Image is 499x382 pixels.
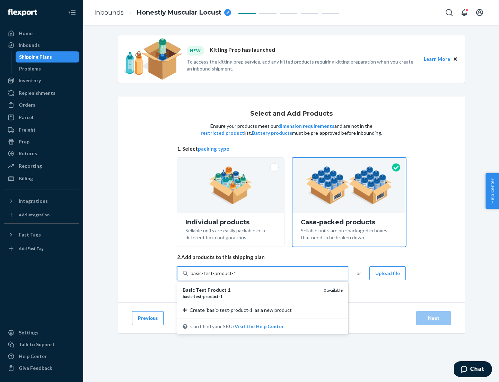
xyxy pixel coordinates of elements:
div: Integrations [19,198,48,205]
div: Sellable units are pre-packaged in boxes that need to be broken down. [301,226,397,241]
div: Fast Tags [19,231,41,238]
button: Next [416,311,451,325]
img: Flexport logo [8,9,37,16]
div: Replenishments [19,90,55,97]
button: Help Center [485,173,499,209]
div: Home [19,30,33,37]
em: Test [196,287,207,293]
img: individual-pack.facf35554cb0f1810c75b2bd6df2d64e.png [209,166,252,205]
div: - - - [183,293,318,299]
button: Open Search Box [442,6,456,19]
div: Problems [19,65,41,72]
button: dimension requirements [278,123,334,130]
p: Kitting Prep has launched [210,46,275,55]
button: Talk to Support [4,339,79,350]
iframe: Opens a widget where you can chat to one of our agents [454,361,492,379]
div: Give Feedback [19,365,52,372]
div: Sellable units are easily packable into different box configurations. [185,226,276,241]
p: Ensure your products meet our and are not in the list. must be pre-approved before inbounding. [200,123,383,136]
div: Prep [19,138,29,145]
button: Upload file [369,266,406,280]
button: Integrations [4,196,79,207]
div: Help Center [19,353,47,360]
a: Home [4,28,79,39]
button: Basic Test Product 1basic-test-product-10 availableCreate ‘basic-test-product-1’ as a new product... [235,323,284,330]
div: Inbounds [19,42,40,49]
button: Open notifications [457,6,471,19]
button: Battery products [252,130,292,136]
button: restricted product [201,130,244,136]
div: Add Integration [19,212,50,218]
img: case-pack.59cecea509d18c883b923b81aeac6d0b.png [306,166,392,205]
button: Close [452,55,459,63]
a: Inventory [4,75,79,86]
a: Help Center [4,351,79,362]
span: 0 available [324,288,343,293]
div: NEW [187,46,204,55]
a: Problems [16,63,79,74]
em: 1 [220,294,222,299]
div: Case-packed products [301,219,397,226]
em: basic [183,294,192,299]
a: Prep [4,136,79,147]
div: Inventory [19,77,41,84]
div: Reporting [19,163,42,169]
a: Add Fast Tag [4,243,79,254]
span: 1. Select [177,145,406,152]
a: Parcel [4,112,79,123]
a: Shipping Plans [16,51,79,63]
span: Can't find your SKU? [190,323,284,330]
button: packing type [198,145,229,152]
p: To access the kitting prep service, add any kitted products requiring kitting preparation when yo... [187,58,418,72]
h1: Select and Add Products [250,110,333,117]
a: Add Integration [4,209,79,221]
div: Individual products [185,219,276,226]
button: Close Navigation [65,6,79,19]
a: Settings [4,327,79,338]
div: Returns [19,150,37,157]
em: Basic [183,287,195,293]
a: Inbounds [4,40,79,51]
a: Orders [4,99,79,110]
em: 1 [228,287,230,293]
div: Billing [19,175,33,182]
div: Orders [19,101,35,108]
div: Freight [19,126,36,133]
button: Learn More [424,55,450,63]
input: Basic Test Product 1basic-test-product-10 availableCreate ‘basic-test-product-1’ as a new product... [191,270,235,277]
a: Replenishments [4,88,79,99]
em: product [203,294,219,299]
em: Product [208,287,227,293]
span: 2. Add products to this shipping plan [177,254,406,261]
div: Shipping Plans [19,53,52,60]
a: Returns [4,148,79,159]
ol: breadcrumbs [89,2,237,23]
div: Settings [19,329,38,336]
button: Previous [132,311,164,325]
span: Create ‘basic-test-product-1’ as a new product [190,307,292,314]
span: or [357,270,361,277]
div: Add Fast Tag [19,246,44,251]
button: Open account menu [473,6,487,19]
a: Inbounds [94,9,124,16]
button: Give Feedback [4,363,79,374]
a: Freight [4,124,79,135]
div: Next [422,315,445,322]
span: Honestly Muscular Locust [137,8,221,17]
div: Talk to Support [19,341,55,348]
a: Reporting [4,160,79,172]
em: test [194,294,202,299]
a: Billing [4,173,79,184]
div: Parcel [19,114,33,121]
button: Fast Tags [4,229,79,240]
